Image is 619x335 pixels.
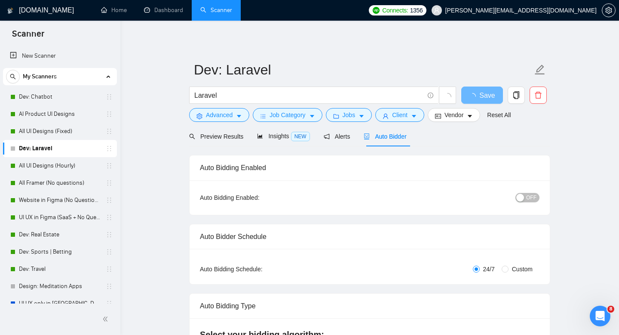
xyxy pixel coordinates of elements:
[253,108,322,122] button: barsJob Categorycaret-down
[383,113,389,119] span: user
[189,108,249,122] button: settingAdvancedcaret-down
[260,113,266,119] span: bars
[257,133,309,140] span: Insights
[189,133,243,140] span: Preview Results
[410,6,423,15] span: 1356
[19,226,101,243] a: Dev: Real Estate
[461,87,503,104] button: Save
[508,91,524,99] span: copy
[106,197,113,204] span: holder
[200,224,539,249] div: Auto Bidder Schedule
[200,294,539,318] div: Auto Bidding Type
[23,68,57,85] span: My Scanners
[106,266,113,273] span: holder
[602,7,615,14] span: setting
[19,140,101,157] a: Dev: Laravel
[382,6,408,15] span: Connects:
[10,47,110,65] a: New Scanner
[480,264,498,274] span: 24/7
[602,3,616,17] button: setting
[270,110,305,120] span: Job Category
[5,28,51,46] span: Scanner
[530,91,546,99] span: delete
[469,93,479,100] span: loading
[194,90,424,101] input: Search Freelance Jobs...
[106,231,113,238] span: holder
[106,283,113,290] span: holder
[364,133,406,140] span: Auto Bidder
[106,128,113,135] span: holder
[530,87,547,104] button: delete
[602,7,616,14] a: setting
[444,110,463,120] span: Vendor
[434,7,440,13] span: user
[526,193,536,202] span: OFF
[324,133,330,140] span: notification
[6,70,20,84] button: search
[309,113,315,119] span: caret-down
[106,300,113,307] span: holder
[200,264,313,274] div: Auto Bidding Schedule:
[200,193,313,202] div: Auto Bidding Enabled:
[196,113,202,119] span: setting
[6,74,19,80] span: search
[19,209,101,226] a: UI UX in Figma (SaaS + No Questions)
[428,93,433,98] span: info-circle
[144,6,183,14] a: dashboardDashboard
[200,155,539,180] div: Auto Bidding Enabled
[444,93,451,101] span: loading
[375,108,424,122] button: userClientcaret-down
[7,4,13,18] img: logo
[19,192,101,209] a: Website in Figma (No Questions)
[102,315,111,323] span: double-left
[326,108,372,122] button: folderJobscaret-down
[411,113,417,119] span: caret-down
[19,261,101,278] a: Dev: Travel
[364,133,370,140] span: robot
[590,306,610,326] iframe: Intercom live chat
[106,180,113,186] span: holder
[206,110,233,120] span: Advanced
[428,108,480,122] button: idcardVendorcaret-down
[19,278,101,295] a: Design: Meditation Apps
[467,113,473,119] span: caret-down
[435,113,441,119] span: idcard
[3,47,117,65] li: New Scanner
[19,88,101,105] a: Dev: Chatbot
[487,110,511,120] a: Reset All
[106,162,113,169] span: holder
[19,157,101,174] a: All UI Designs (Hourly)
[200,6,232,14] a: searchScanner
[479,90,495,101] span: Save
[236,113,242,119] span: caret-down
[19,243,101,261] a: Dev: Sports | Betting
[19,295,101,312] a: UI UX only in [GEOGRAPHIC_DATA]
[19,105,101,123] a: AI Product UI Designs
[19,174,101,192] a: All Framer (No questions)
[257,133,263,139] span: area-chart
[324,133,350,140] span: Alerts
[189,133,195,140] span: search
[333,113,339,119] span: folder
[106,214,113,221] span: holder
[106,248,113,255] span: holder
[106,145,113,152] span: holder
[106,93,113,100] span: holder
[534,64,545,75] span: edit
[291,132,310,141] span: NEW
[106,111,113,118] span: holder
[19,123,101,140] a: All UI Designs (Fixed)
[508,87,525,104] button: copy
[509,264,536,274] span: Custom
[343,110,355,120] span: Jobs
[392,110,408,120] span: Client
[607,306,614,313] span: 8
[101,6,127,14] a: homeHome
[194,59,533,81] input: Scanner name...
[373,7,380,14] img: upwork-logo.png
[359,113,365,119] span: caret-down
